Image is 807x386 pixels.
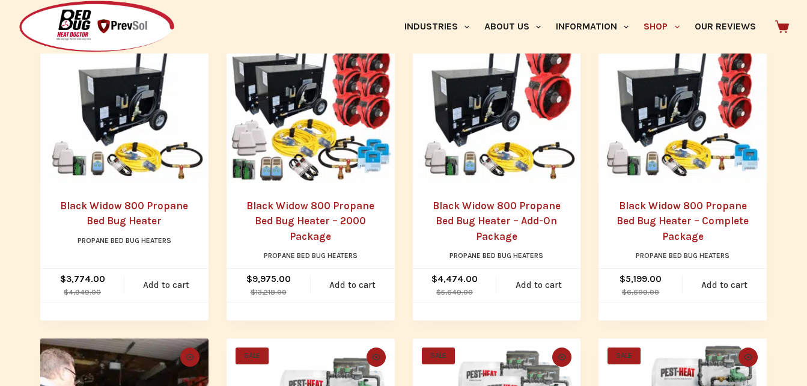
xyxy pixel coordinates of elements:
span: $ [64,288,69,296]
bdi: 6,609.00 [622,288,659,296]
bdi: 9,975.00 [246,274,291,284]
button: Quick view toggle [738,348,758,367]
span: $ [620,274,626,284]
a: Add to cart: “Black Widow 800 Propane Bed Bug Heater - Add-On Package” [496,269,580,302]
bdi: 3,774.00 [60,274,105,284]
bdi: 4,474.00 [431,274,478,284]
span: $ [60,274,66,284]
a: Propane Bed Bug Heaters [449,251,543,260]
span: SALE [422,348,455,364]
span: SALE [236,348,269,364]
button: Quick view toggle [180,348,199,367]
bdi: 5,649.00 [436,288,473,296]
button: Quick view toggle [367,348,386,367]
a: Black Widow 800 Propane Bed Bug Heater - 2000 Package [227,15,395,183]
span: $ [431,274,437,284]
a: Black Widow 800 Propane Bed Bug Heater – Add-On Package [433,200,561,242]
bdi: 4,949.00 [64,288,101,296]
a: Propane Bed Bug Heaters [264,251,358,260]
button: Open LiveChat chat widget [10,5,46,41]
a: Add to cart: “Black Widow 800 Propane Bed Bug Heater - 2000 Package” [311,269,395,302]
a: Black Widow 800 Propane Bed Bug Heater – 2000 Package [246,200,374,242]
button: Quick view toggle [552,348,571,367]
span: $ [622,288,627,296]
span: $ [251,288,255,296]
a: Propane Bed Bug Heaters [78,236,171,245]
bdi: 13,218.00 [251,288,287,296]
a: Propane Bed Bug Heaters [636,251,729,260]
span: $ [436,288,441,296]
a: Black Widow 800 Propane Bed Bug Heater – Complete Package [617,200,749,242]
a: Black Widow 800 Propane Bed Bug Heater [40,15,209,183]
a: Black Widow 800 Propane Bed Bug Heater - Add-On Package [413,15,581,183]
span: SALE [608,348,641,364]
a: Black Widow 800 Propane Bed Bug Heater - Complete Package [598,15,767,183]
a: Add to cart: “Black Widow 800 Propane Bed Bug Heater” [124,269,209,302]
bdi: 5,199.00 [620,274,662,284]
a: Black Widow 800 Propane Bed Bug Heater [60,200,188,227]
span: $ [246,274,252,284]
a: Add to cart: “Black Widow 800 Propane Bed Bug Heater - Complete Package” [683,269,767,302]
